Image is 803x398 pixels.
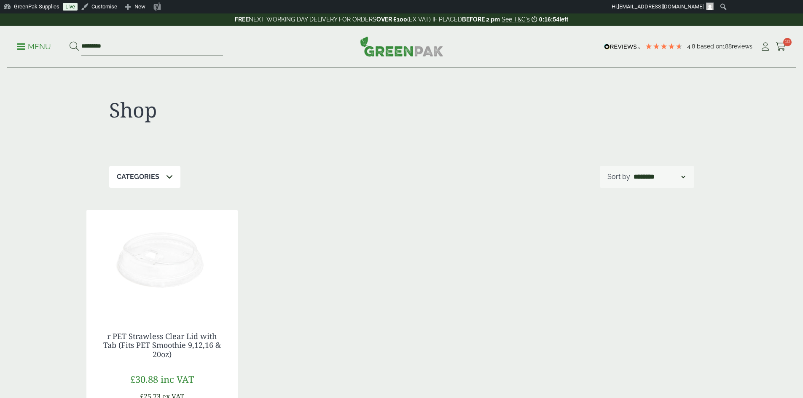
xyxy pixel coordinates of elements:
[17,42,51,50] a: Menu
[687,43,697,50] span: 4.8
[783,38,792,46] span: 10
[109,98,402,122] h1: Shop
[235,16,249,23] strong: FREE
[722,43,732,50] span: 188
[130,373,158,385] span: £30.88
[776,43,786,51] i: Cart
[732,43,752,50] span: reviews
[604,44,641,50] img: REVIEWS.io
[607,172,630,182] p: Sort by
[376,16,407,23] strong: OVER £100
[17,42,51,52] p: Menu
[697,43,722,50] span: Based on
[63,3,78,11] a: Live
[360,36,443,56] img: GreenPak Supplies
[539,16,559,23] span: 0:16:54
[103,331,221,359] a: r PET Strawless Clear Lid with Tab (Fits PET Smoothie 9,12,16 & 20oz)
[760,43,771,51] i: My Account
[618,3,704,10] span: [EMAIL_ADDRESS][DOMAIN_NAME]
[117,172,159,182] p: Categories
[632,172,687,182] select: Shop order
[502,16,530,23] a: See T&C's
[559,16,568,23] span: left
[645,43,683,50] div: 4.79 Stars
[462,16,500,23] strong: BEFORE 2 pm
[161,373,194,385] span: inc VAT
[86,210,238,315] img: 213013A PET Strawless Clear Lid
[776,40,786,53] a: 10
